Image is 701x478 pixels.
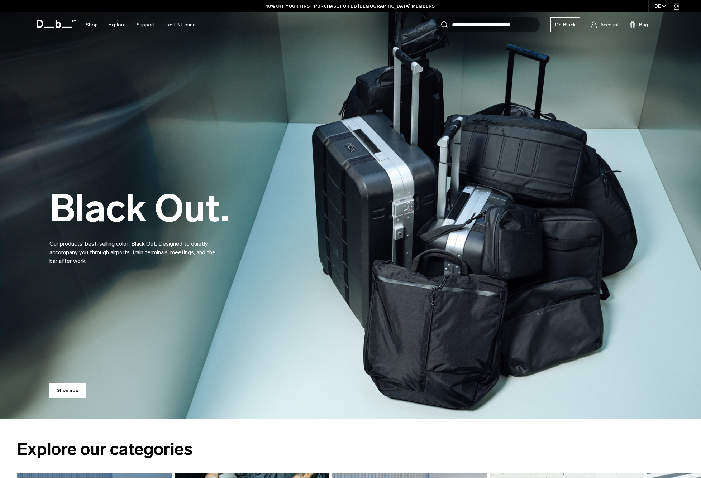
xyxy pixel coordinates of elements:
span: Account [600,21,619,29]
nav: Main Navigation [80,12,201,38]
a: Lost & Found [166,12,196,38]
a: Support [137,12,155,38]
h2: Explore our categories [17,436,684,462]
a: Account [591,20,619,29]
a: 10% OFF YOUR FIRST PURCHASE FOR DB [DEMOGRAPHIC_DATA] MEMBERS [266,3,435,9]
h2: Black Out. [49,190,229,227]
span: Bag [639,21,648,29]
a: Explore [109,12,126,38]
a: Shop [86,12,98,38]
a: Shop now [49,383,86,398]
a: Db Black [550,17,580,32]
button: Bag [630,20,648,29]
p: Our products’ best-selling color: Black Out. Designed to quietly accompany you through airports, ... [49,231,221,265]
